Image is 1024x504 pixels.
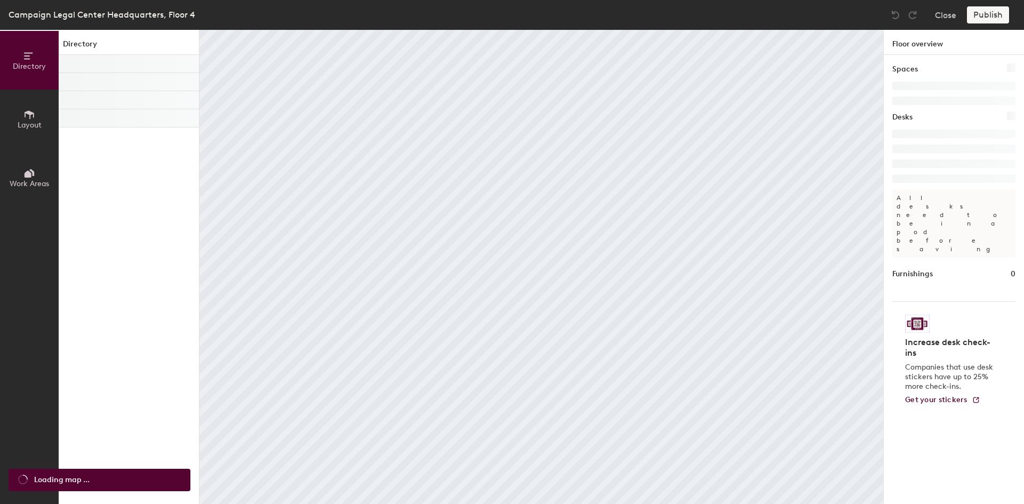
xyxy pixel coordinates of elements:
[59,38,199,55] h1: Directory
[892,268,933,280] h1: Furnishings
[9,8,195,21] div: Campaign Legal Center Headquarters, Floor 4
[890,10,901,20] img: Undo
[10,179,49,188] span: Work Areas
[884,30,1024,55] h1: Floor overview
[199,30,883,504] canvas: Map
[892,189,1015,258] p: All desks need to be in a pod before saving
[905,363,996,391] p: Companies that use desk stickers have up to 25% more check-ins.
[907,10,918,20] img: Redo
[905,337,996,358] h4: Increase desk check-ins
[905,315,930,333] img: Sticker logo
[905,396,980,405] a: Get your stickers
[34,474,90,486] span: Loading map ...
[892,111,913,123] h1: Desks
[892,63,918,75] h1: Spaces
[905,395,967,404] span: Get your stickers
[13,62,46,71] span: Directory
[935,6,956,23] button: Close
[1011,268,1015,280] h1: 0
[18,121,42,130] span: Layout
